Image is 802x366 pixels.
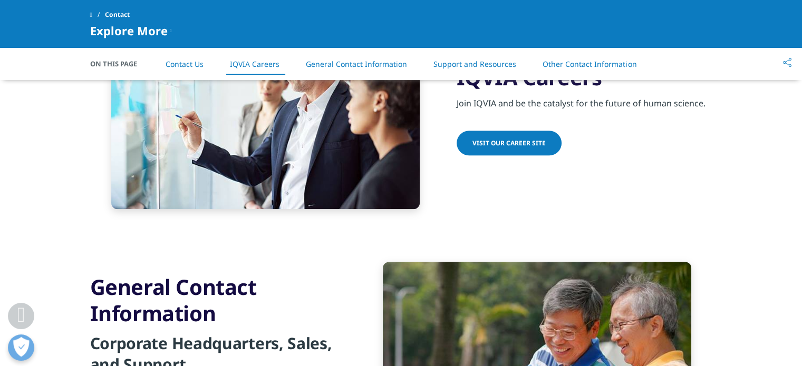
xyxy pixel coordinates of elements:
a: General Contact Information [306,59,407,69]
span: Contact [105,5,130,24]
span: Visit our Career Site [472,139,546,147]
span: Explore More [90,24,168,37]
img: brainstorm on glass window [111,12,420,209]
h3: IQVIA Careers [457,64,712,91]
a: Support and Resources [433,59,516,69]
a: Contact Us [166,59,204,69]
h3: General Contact Information [90,274,346,327]
a: Other Contact Information [543,59,636,69]
a: IQVIA Careers [230,59,279,69]
a: Visit our Career Site [457,131,562,155]
span: On This Page [90,58,148,69]
div: Join IQVIA and be the catalyst for the future of human science. [457,91,712,110]
button: Open Preferences [8,334,34,361]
